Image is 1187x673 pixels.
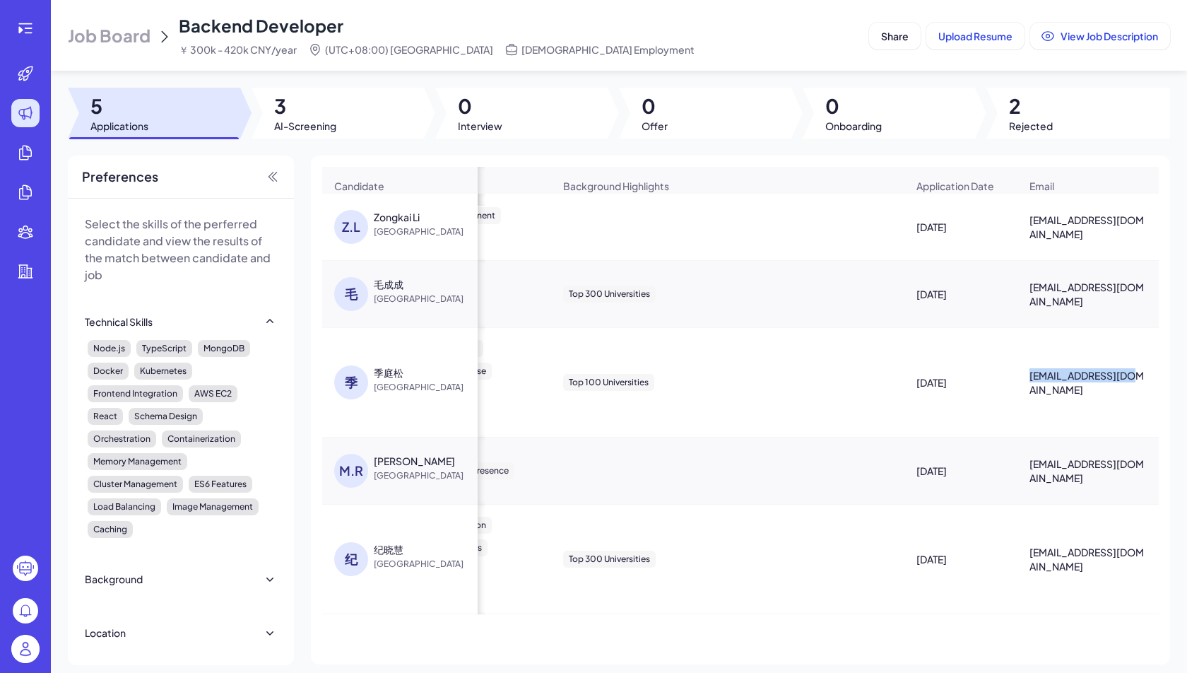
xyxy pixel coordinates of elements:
span: [GEOGRAPHIC_DATA] [374,557,480,571]
span: [EMAIL_ADDRESS][DOMAIN_NAME] [1029,545,1147,573]
span: Onboarding [825,119,882,133]
div: [DATE] [905,539,1017,579]
span: 2 [1009,93,1053,119]
span: Applications [90,119,148,133]
span: [EMAIL_ADDRESS][DOMAIN_NAME] [1029,457,1147,485]
div: [DATE] [905,207,1017,247]
div: Schema Design [129,408,203,425]
div: Zongkai Li [374,210,420,224]
span: Email [1029,179,1054,193]
span: Job Board [68,24,150,47]
div: ES6 Features [189,476,252,493]
div: Image Management [167,498,259,515]
div: M.R [334,454,368,488]
div: AWS EC2 [189,385,237,402]
div: 毛成成 [374,277,403,291]
button: Upload Resume [926,23,1024,49]
div: MongoDB [198,340,250,357]
div: Cluster Management [88,476,183,493]
div: [DATE] [905,274,1017,314]
div: Load Balancing [88,498,161,515]
div: Node.js [88,340,131,357]
span: 0 [458,93,502,119]
span: (UTC+08:00) [GEOGRAPHIC_DATA] [325,42,493,57]
div: Caching [88,521,133,538]
div: Top 100 Universities [563,374,654,391]
div: Technical Skills [85,315,153,329]
span: 5 [90,93,148,119]
div: 毛 [334,277,368,311]
span: [GEOGRAPHIC_DATA] [374,380,480,394]
span: Share [881,30,909,42]
div: 纪晓慧 [374,542,403,556]
button: View Job Description [1030,23,1170,49]
div: TypeScript [136,340,192,357]
div: 纪 [334,542,368,576]
img: user_logo.png [11,635,40,663]
button: Share [869,23,921,49]
div: Containerization [162,431,241,447]
div: Docker [88,363,129,380]
div: Orchestration [88,431,156,447]
div: Background [85,572,143,586]
span: Background Highlights [563,179,669,193]
div: Frontend Integration [88,385,183,402]
div: 季庭松 [374,365,403,380]
span: [EMAIL_ADDRESS][DOMAIN_NAME] [1029,213,1147,241]
span: Candidate [334,179,384,193]
span: Application Date [916,179,994,193]
span: [EMAIL_ADDRESS][DOMAIN_NAME] [1029,368,1147,397]
span: Upload Resume [938,30,1012,42]
span: [DEMOGRAPHIC_DATA] Employment [521,42,695,57]
div: [DATE] [905,451,1017,491]
span: [GEOGRAPHIC_DATA] [374,225,480,239]
div: Location [85,626,126,640]
span: Rejected [1009,119,1053,133]
div: React [88,408,123,425]
div: Top 300 Universities [563,551,656,568]
span: 0 [642,93,668,119]
span: [GEOGRAPHIC_DATA] [374,469,480,483]
div: Z.L [334,210,368,244]
span: Interview [458,119,502,133]
p: Select the skills of the perferred candidate and view the results of the match between candidate ... [85,216,277,283]
div: Kubernetes [134,363,192,380]
span: Offer [642,119,668,133]
div: [DATE] [905,363,1017,402]
div: Top 300 Universities [563,286,656,303]
span: Preferences [82,167,158,187]
span: AI-Screening [274,119,336,133]
span: Backend Developer [179,15,343,36]
span: 3 [274,93,336,119]
span: View Job Description [1061,30,1158,42]
span: ￥ 300k - 420k CNY/year [179,42,297,57]
span: 0 [825,93,882,119]
div: Muhammad Rizki Ramadhan [374,454,455,468]
div: Memory Management [88,453,187,470]
div: 季 [334,365,368,399]
span: [GEOGRAPHIC_DATA] [374,292,480,306]
span: [EMAIL_ADDRESS][DOMAIN_NAME] [1029,280,1147,308]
